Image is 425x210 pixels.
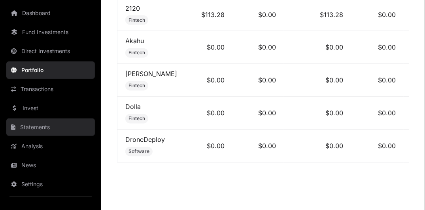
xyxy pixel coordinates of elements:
td: $0.00 [232,130,284,163]
a: DroneDeploy [125,136,165,144]
td: $0.00 [185,130,232,163]
td: $0.00 [351,130,404,163]
a: Transactions [6,80,95,98]
span: Fintech [128,116,145,122]
a: Akahu [125,37,144,45]
td: $0.00 [185,64,232,97]
td: $0.00 [232,64,284,97]
a: Settings [6,176,95,193]
a: Analysis [6,137,95,155]
td: $0.00 [351,97,404,130]
td: $0.00 [284,97,351,130]
a: Dolla [125,103,141,111]
span: Fintech [128,50,145,56]
iframe: Chat Widget [385,172,425,210]
a: [PERSON_NAME] [125,70,177,78]
a: Direct Investments [6,42,95,60]
a: News [6,157,95,174]
td: $0.00 [351,31,404,64]
td: $0.00 [284,31,351,64]
td: $0.00 [232,31,284,64]
td: $0.00 [284,64,351,97]
td: $0.00 [185,97,232,130]
td: $0.00 [232,97,284,130]
a: Statements [6,118,95,136]
a: Portfolio [6,61,95,79]
a: Fund Investments [6,23,95,41]
td: $0.00 [185,31,232,64]
a: Dashboard [6,4,95,22]
span: Fintech [128,17,145,23]
td: $0.00 [351,64,404,97]
a: 2120 [125,4,140,12]
td: $0.00 [284,130,351,163]
a: Invest [6,99,95,117]
span: Fintech [128,83,145,89]
span: Software [128,149,149,155]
